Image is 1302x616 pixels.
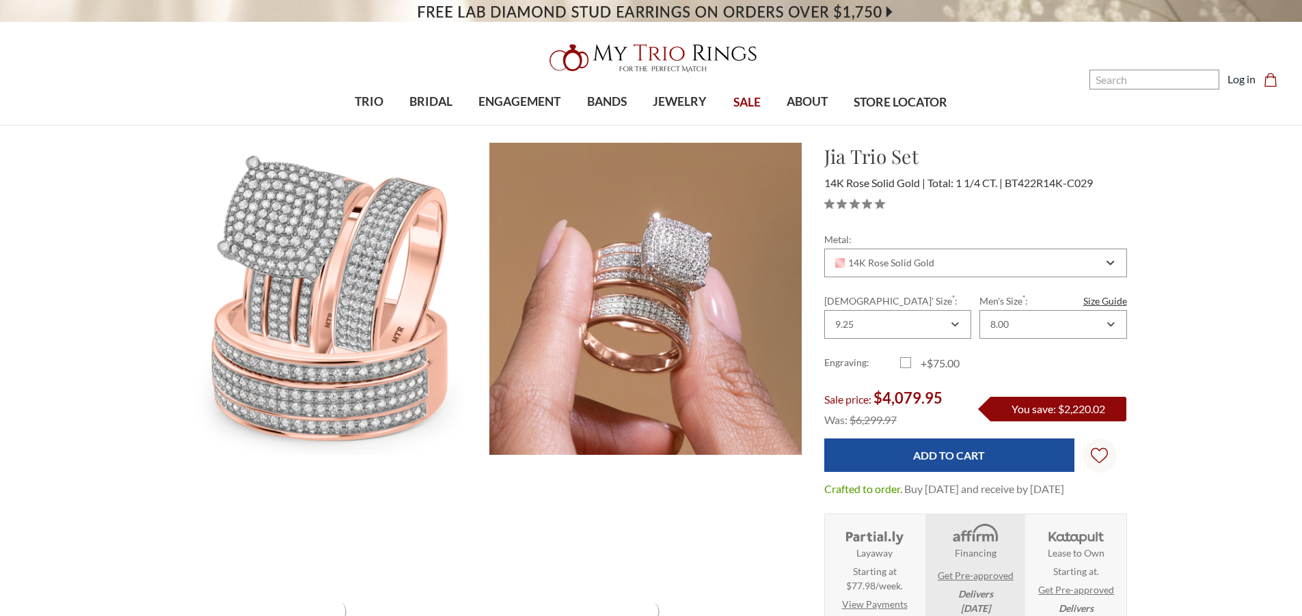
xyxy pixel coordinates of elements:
[955,546,996,560] strong: Financing
[979,294,1126,308] label: Men's Size :
[1044,522,1108,546] img: Katapult
[720,81,773,125] a: SALE
[424,124,438,126] button: submenu toggle
[600,124,614,126] button: submenu toggle
[824,393,871,406] span: Sale price:
[640,80,720,124] a: JEWELRY
[1053,564,1099,578] span: Starting at .
[824,249,1127,277] div: Combobox
[824,413,847,426] span: Was:
[1083,294,1127,308] a: Size Guide
[1038,583,1114,597] a: Get Pre-approved
[342,80,396,124] a: TRIO
[800,124,814,126] button: submenu toggle
[355,93,383,111] span: TRIO
[843,522,906,546] img: Layaway
[835,257,935,268] span: 14K Rose Solid Gold
[1012,402,1105,415] span: You save: $2,220.02
[904,481,1064,497] dd: Buy [DATE] and receive by [DATE]
[856,546,893,560] strong: Layaway
[846,564,903,593] span: Starting at $77.98/week.
[850,413,897,426] span: $6,299.97
[824,355,900,372] label: Engraving:
[1264,73,1277,87] svg: cart.cart_preview
[574,80,640,124] a: BANDS
[824,142,1127,171] h1: Jia Trio Set
[787,93,828,111] span: ABOUT
[176,143,489,455] img: Photo of Jia 1 1/4 ct tw. Diamond Cushion Cluster Trio Set 14K Rose Gold [BT422R-C029]
[478,93,560,111] span: ENGAGEMENT
[824,438,1074,472] input: Add to Cart
[1005,176,1093,189] span: BT422R14K-C029
[409,93,452,111] span: BRIDAL
[1091,404,1108,507] svg: Wish Lists
[824,232,1127,247] label: Metal:
[465,80,573,124] a: ENGAGEMENT
[733,94,761,111] span: SALE
[958,587,993,615] em: Delivers
[513,124,526,126] button: submenu toggle
[673,124,687,126] button: submenu toggle
[990,319,1009,330] div: 8.00
[1089,70,1219,89] input: Search
[841,81,960,125] a: STORE LOCATOR
[774,80,841,124] a: ABOUT
[873,389,942,407] span: $4,079.95
[979,310,1126,339] div: Combobox
[1083,438,1117,473] a: Wish Lists
[824,310,971,339] div: Combobox
[396,80,465,124] a: BRIDAL
[824,481,902,497] dt: Crafted to order.
[835,319,854,330] div: 9.25
[824,294,971,308] label: [DEMOGRAPHIC_DATA]' Size :
[938,568,1014,583] a: Get Pre-approved
[961,602,990,614] span: [DATE]
[362,124,376,126] button: submenu toggle
[489,143,802,455] img: Photo of Jia 1 1/4 ct tw. Diamond Cushion Cluster Trio Set 14K Rose Gold [BT422R-C029]
[377,36,924,80] a: My Trio Rings
[1264,71,1286,87] a: Cart with 0 items
[1228,71,1256,87] a: Log in
[854,94,947,111] span: STORE LOCATOR
[842,597,908,611] a: View Payments
[1048,546,1104,560] strong: Lease to Own
[900,355,976,372] label: +$75.00
[653,93,707,111] span: JEWELRY
[542,36,761,80] img: My Trio Rings
[587,93,627,111] span: BANDS
[927,176,1003,189] span: Total: 1 1/4 CT.
[943,522,1007,546] img: Affirm
[824,176,925,189] span: 14K Rose Solid Gold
